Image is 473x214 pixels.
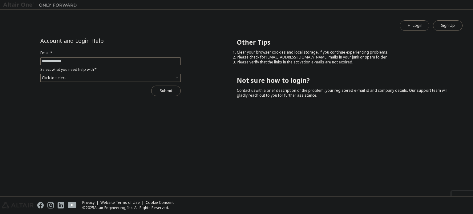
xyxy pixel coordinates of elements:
button: Login [400,20,429,31]
div: Website Terms of Use [100,200,146,205]
div: Click to select [42,75,66,80]
li: Please verify that the links in the activation e-mails are not expired. [237,60,452,65]
button: Submit [151,86,181,96]
h2: Other Tips [237,38,452,46]
h2: Not sure how to login? [237,76,452,84]
div: Privacy [82,200,100,205]
li: Clear your browser cookies and local storage, if you continue experiencing problems. [237,50,452,55]
img: facebook.svg [37,202,44,208]
a: Contact us [237,88,256,93]
img: youtube.svg [68,202,77,208]
img: altair_logo.svg [2,202,34,208]
div: Cookie Consent [146,200,177,205]
button: Sign Up [433,20,463,31]
div: Account and Login Help [40,38,153,43]
span: with a brief description of the problem, your registered e-mail id and company details. Our suppo... [237,88,447,98]
img: instagram.svg [47,202,54,208]
div: Click to select [41,74,180,82]
img: linkedin.svg [58,202,64,208]
p: © 2025 Altair Engineering, Inc. All Rights Reserved. [82,205,177,210]
img: Altair One [3,2,80,8]
label: Email [40,50,181,55]
li: Please check for [EMAIL_ADDRESS][DOMAIN_NAME] mails in your junk or spam folder. [237,55,452,60]
label: Select what you need help with [40,67,181,72]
